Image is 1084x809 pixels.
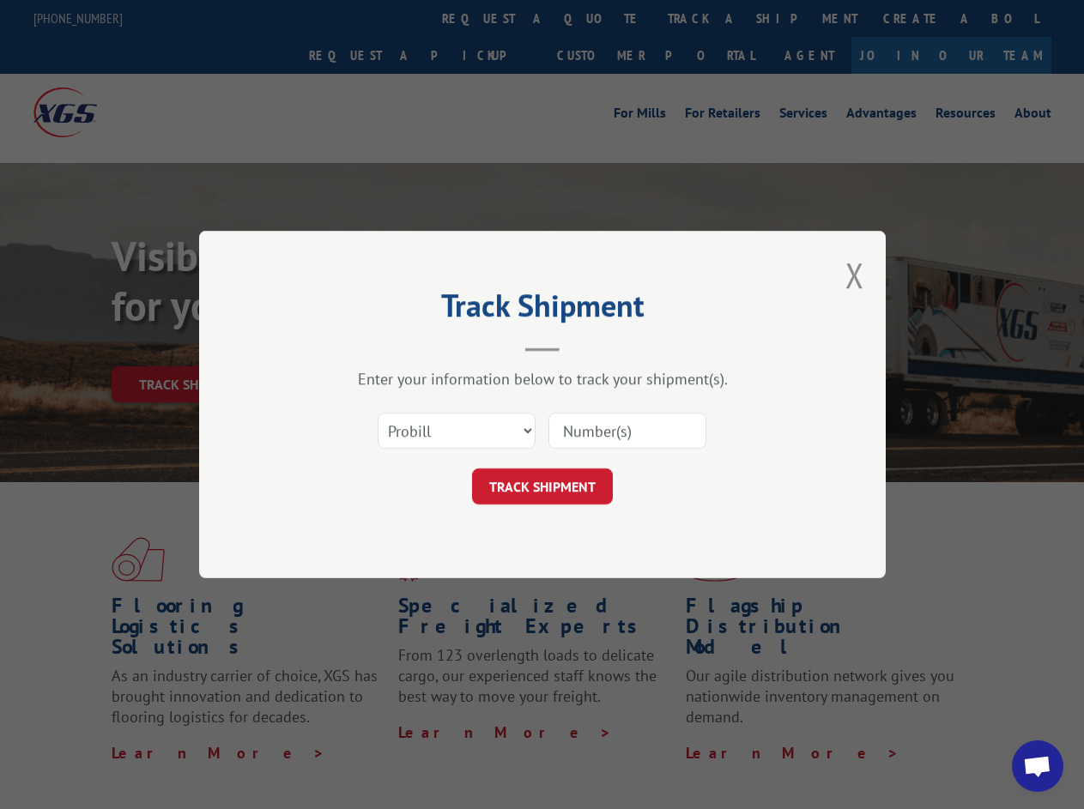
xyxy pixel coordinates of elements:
div: Enter your information below to track your shipment(s). [285,369,800,389]
a: Open chat [1012,740,1063,792]
button: TRACK SHIPMENT [472,468,613,504]
input: Number(s) [548,413,706,449]
h2: Track Shipment [285,293,800,326]
button: Close modal [845,252,864,298]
